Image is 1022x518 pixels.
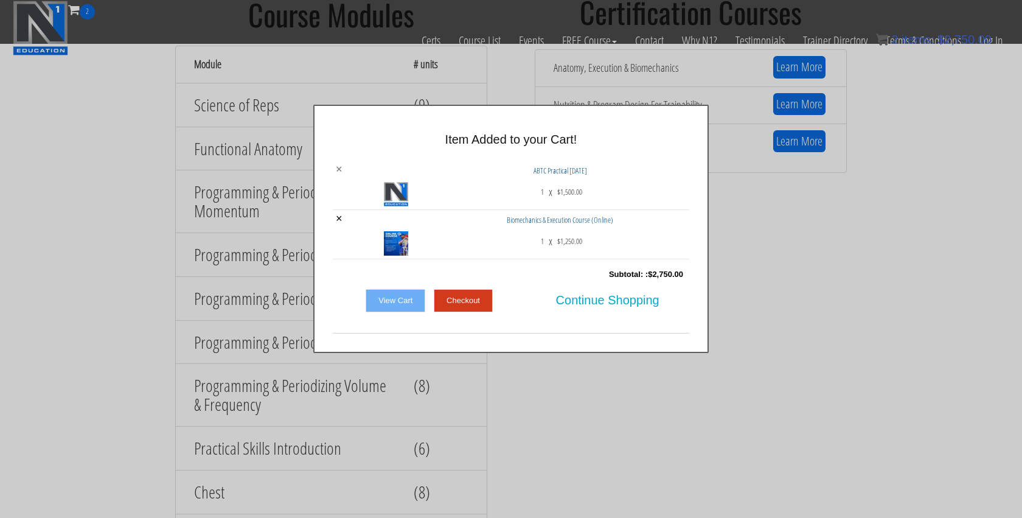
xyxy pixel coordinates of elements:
[549,182,552,201] p: x
[556,287,659,313] span: Continue Shopping
[507,214,613,225] a: Biomechanics & Execution Course (Online)
[557,186,582,197] bdi: 1,500.00
[336,164,342,175] a: ×
[384,182,408,206] img: ABTC Practical Nov 2025
[648,270,652,279] span: $
[557,236,560,247] span: $
[434,289,493,312] a: Checkout
[648,270,683,279] bdi: 2,750.00
[534,165,587,176] a: ABTC Practical [DATE]
[333,262,689,287] div: Subtotal: :
[549,231,552,251] p: x
[557,236,582,247] bdi: 1,250.00
[336,213,342,224] a: ×
[541,231,544,251] span: 1
[366,289,425,312] a: View Cart
[557,186,560,197] span: $
[445,133,577,146] span: Item Added to your Cart!
[384,231,408,256] img: Biomechanics & Execution Course (Online)
[541,182,544,201] span: 1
